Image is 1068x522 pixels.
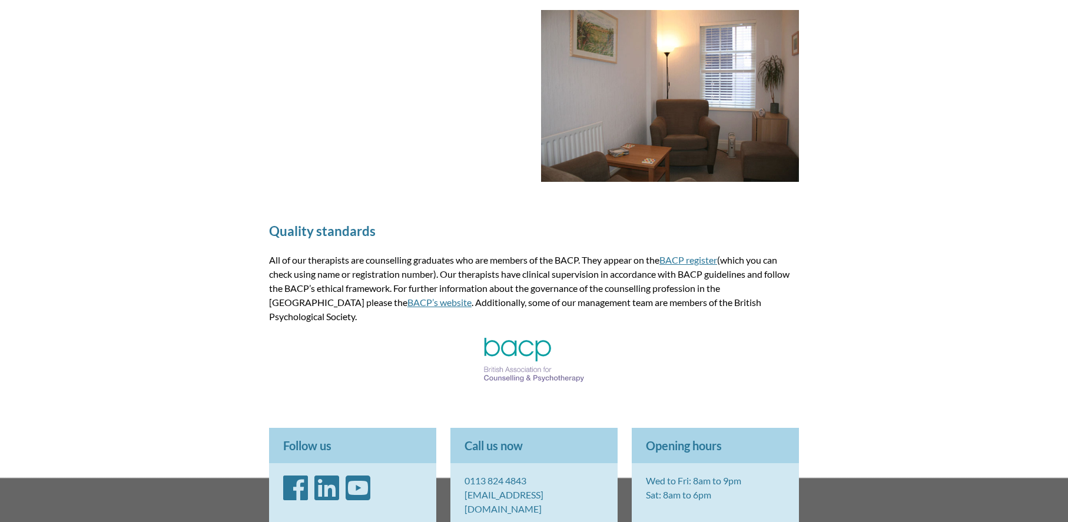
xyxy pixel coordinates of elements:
[269,10,527,184] iframe: Google Maps showing our location
[465,489,543,514] a: [EMAIL_ADDRESS][DOMAIN_NAME]
[484,338,584,382] img: British Association for Counselling and Psychotherapy logo
[659,254,717,265] a: BACP register
[269,223,799,239] h2: Quality standards
[346,489,370,500] a: YouTube
[407,297,472,308] a: BACP’s website
[269,253,799,324] p: All of our therapists are counselling graduates who are members of the BACP. They appear on the (...
[269,428,436,463] p: Follow us
[450,428,618,463] p: Call us now
[283,489,308,500] a: Facebook
[632,428,799,463] p: Opening hours
[632,463,799,513] p: Wed to Fri: 8am to 9pm Sat: 8am to 6pm
[346,474,370,502] i: YouTube
[314,489,339,500] a: LinkedIn
[314,474,339,502] i: LinkedIn
[465,475,526,486] a: 0113 824 4843
[541,10,799,182] img: Therapy room
[283,474,308,502] i: Facebook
